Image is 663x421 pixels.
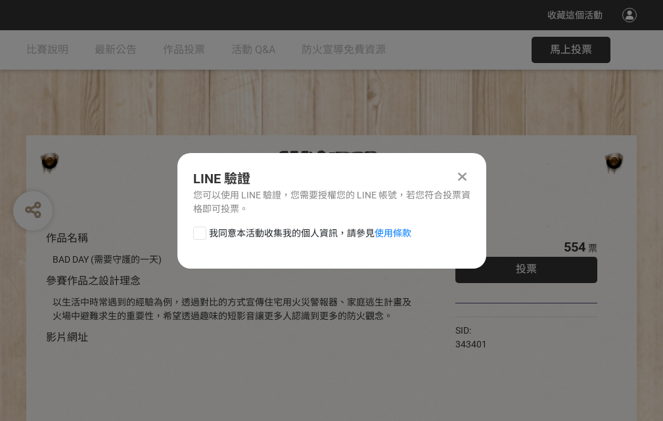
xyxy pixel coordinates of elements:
a: 活動 Q&A [231,30,275,70]
span: 防火宣導免費資源 [302,43,386,56]
a: 比賽說明 [26,30,68,70]
iframe: Facebook Share [490,324,556,337]
a: 防火宣導免費資源 [302,30,386,70]
button: 馬上投票 [532,37,610,63]
span: 554 [564,239,585,255]
div: 以生活中時常遇到的經驗為例，透過對比的方式宣傳住宅用火災警報器、家庭逃生計畫及火場中避難求生的重要性，希望透過趣味的短影音讓更多人認識到更多的防火觀念。 [53,296,416,323]
span: 收藏這個活動 [547,10,603,20]
span: 我同意本活動收集我的個人資訊，請參見 [209,227,411,240]
a: 使用條款 [375,228,411,238]
span: 票 [588,243,597,254]
span: 作品名稱 [46,232,88,244]
a: 作品投票 [163,30,205,70]
span: 作品投票 [163,43,205,56]
span: 馬上投票 [550,43,592,56]
div: BAD DAY (需要守護的一天) [53,253,416,267]
span: 比賽說明 [26,43,68,56]
span: SID: 343401 [455,325,487,349]
span: 活動 Q&A [231,43,275,56]
span: 投票 [516,263,537,275]
div: 您可以使用 LINE 驗證，您需要授權您的 LINE 帳號，若您符合投票資格即可投票。 [193,188,470,216]
span: 影片網址 [46,331,88,343]
span: 參賽作品之設計理念 [46,275,141,287]
a: 最新公告 [95,30,137,70]
div: LINE 驗證 [193,169,470,188]
span: 最新公告 [95,43,137,56]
